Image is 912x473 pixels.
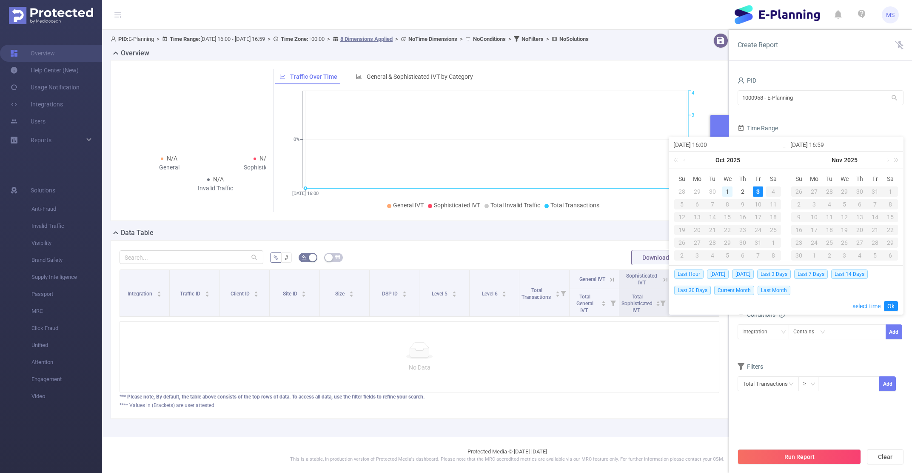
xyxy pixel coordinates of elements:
[750,172,766,185] th: Fri
[883,198,898,211] td: November 8, 2025
[213,176,224,183] span: N/A
[837,186,852,197] div: 29
[705,249,720,262] td: November 4, 2025
[791,212,807,222] div: 9
[735,236,750,249] td: October 30, 2025
[852,212,867,222] div: 13
[750,175,766,183] span: Fr
[807,185,822,198] td: October 27, 2025
[822,211,837,224] td: November 11, 2025
[822,224,837,236] td: November 18, 2025
[837,212,852,222] div: 12
[735,212,750,222] div: 16
[735,225,750,235] div: 23
[837,236,852,249] td: November 26, 2025
[121,228,154,238] h2: Data Table
[750,199,766,209] div: 10
[690,225,705,235] div: 20
[822,185,837,198] td: October 28, 2025
[732,269,754,279] span: [DATE]
[10,62,79,79] a: Help Center (New)
[837,225,852,235] div: 19
[750,238,766,248] div: 31
[766,225,781,235] div: 25
[626,273,657,286] span: Sophisticated IVT
[758,286,790,295] span: Last Month
[889,152,900,169] a: Next year (Control + right)
[274,254,278,261] span: %
[522,36,544,42] b: No Filters
[506,36,514,42] span: >
[434,202,480,209] span: Sophisticated IVT
[325,36,333,42] span: >
[883,185,898,198] td: November 1, 2025
[690,185,705,198] td: September 29, 2025
[714,286,754,295] span: Current Month
[154,36,162,42] span: >
[705,238,720,248] div: 28
[791,225,807,235] div: 16
[290,73,337,80] span: Traffic Over Time
[735,224,750,236] td: October 23, 2025
[738,186,748,197] div: 2
[791,211,807,224] td: November 9, 2025
[886,324,902,339] button: Add
[673,140,782,150] input: Start date
[674,185,690,198] td: September 28, 2025
[705,198,720,211] td: October 7, 2025
[31,201,102,218] span: Anti-Fraud
[674,212,690,222] div: 12
[31,388,102,405] span: Video
[867,198,883,211] td: November 7, 2025
[883,224,898,236] td: November 22, 2025
[791,186,807,197] div: 26
[831,152,843,169] a: Nov
[123,163,216,172] div: General
[791,185,807,198] td: October 26, 2025
[10,96,63,113] a: Integrations
[883,238,898,248] div: 29
[883,186,898,197] div: 1
[822,225,837,235] div: 18
[852,185,867,198] td: October 30, 2025
[674,236,690,249] td: October 26, 2025
[753,186,763,197] div: 3
[677,186,687,197] div: 28
[692,186,702,197] div: 29
[705,175,720,183] span: Tu
[766,175,781,183] span: Sa
[867,250,883,261] div: 5
[720,211,735,224] td: October 15, 2025
[867,249,883,262] td: December 5, 2025
[557,270,569,316] i: Filter menu
[9,7,93,24] img: Protected Media
[883,236,898,249] td: November 29, 2025
[281,36,308,42] b: Time Zone:
[121,48,149,58] h2: Overview
[883,249,898,262] td: December 6, 2025
[750,185,766,198] td: October 3, 2025
[692,91,694,96] tspan: 4
[852,225,867,235] div: 20
[822,175,837,183] span: Tu
[807,212,822,222] div: 10
[867,236,883,249] td: November 28, 2025
[766,172,781,185] th: Sat
[738,125,778,132] span: Time Range
[690,172,705,185] th: Mon
[822,198,837,211] td: November 4, 2025
[705,211,720,224] td: October 14, 2025
[674,199,690,209] div: 5
[867,224,883,236] td: November 21, 2025
[810,381,815,387] i: icon: down
[705,199,720,209] div: 7
[674,175,690,183] span: Su
[707,269,729,279] span: [DATE]
[720,185,735,198] td: October 1, 2025
[791,198,807,211] td: November 2, 2025
[169,184,262,193] div: Invalid Traffic
[781,330,786,335] i: icon: down
[837,250,852,261] div: 3
[837,224,852,236] td: November 19, 2025
[820,330,825,335] i: icon: down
